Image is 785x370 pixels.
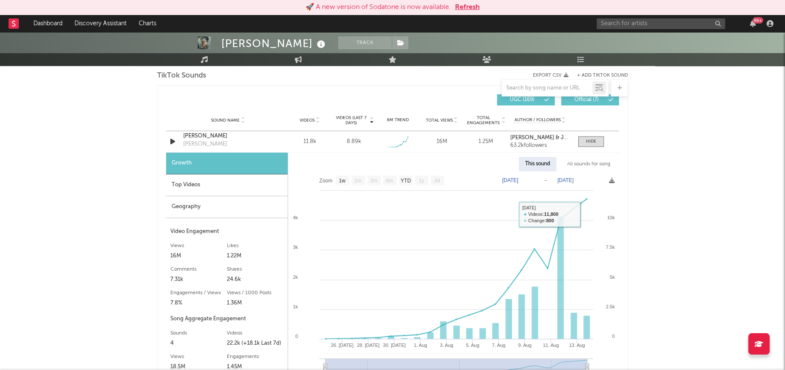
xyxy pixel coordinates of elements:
div: This sound [519,157,556,171]
div: Engagements [227,352,283,362]
text: 13. Aug [569,343,585,348]
div: 16M [422,137,462,146]
a: [PERSON_NAME] & JQuiles [510,135,570,141]
input: Search for artists [597,18,725,29]
div: 99 + [752,17,763,24]
text: → [543,177,548,183]
div: Shares [227,264,283,275]
span: Author / Followers [514,117,560,123]
span: Official ( 7 ) [567,97,606,102]
text: 10k [607,215,615,220]
div: Views / 1000 Posts [227,288,283,298]
div: 🚀 A new version of Sodatone is now available. [306,2,451,12]
div: Views [170,241,227,251]
text: 2.5k [606,304,615,309]
div: Sounds [170,328,227,338]
div: 63.2k followers [510,143,570,149]
text: 2k [293,275,298,280]
text: 5k [610,275,615,280]
div: 1.36M [227,298,283,308]
a: Discovery Assistant [68,15,133,32]
div: 24.6k [227,275,283,285]
div: Geography [166,196,288,218]
div: Growth [166,152,288,174]
text: 0 [295,334,298,339]
div: Engagements / Views [170,288,227,298]
text: YTD [401,178,411,184]
text: 9. Aug [518,343,531,348]
span: Sound Name [211,118,240,123]
button: 99+ [750,20,756,27]
button: UGC(169) [497,94,555,105]
div: Top Videos [166,174,288,196]
div: Views [170,352,227,362]
button: + Add TikTok Sound [577,73,628,78]
a: Dashboard [27,15,68,32]
text: 3. Aug [440,343,453,348]
div: 6M Trend [378,117,418,123]
text: 0 [612,334,615,339]
a: Charts [133,15,162,32]
text: 1w [339,178,346,184]
div: Videos [227,328,283,338]
text: 28. [DATE] [357,343,380,348]
text: 6m [386,178,393,184]
text: 26. [DATE] [331,343,354,348]
span: TikTok Sounds [157,71,206,81]
text: 4k [293,215,298,220]
span: Videos (last 7 days) [334,115,369,125]
button: Export CSV [533,73,568,78]
text: 1y [419,178,424,184]
text: 30. [DATE] [383,343,406,348]
div: 11.8k [290,137,330,146]
button: Refresh [455,2,480,12]
text: 7.5k [606,245,615,250]
text: 5. Aug [466,343,479,348]
span: UGC ( 169 ) [503,97,542,102]
text: All [434,178,440,184]
text: 11. Aug [543,343,559,348]
text: [DATE] [502,177,518,183]
div: [PERSON_NAME] [183,140,227,149]
span: Total Engagements [466,115,501,125]
text: 7. Aug [492,343,505,348]
text: 3m [370,178,378,184]
div: 8.89k [346,137,361,146]
div: 1.25M [466,137,506,146]
text: [DATE] [557,177,574,183]
text: 1m [354,178,362,184]
strong: [PERSON_NAME] & JQuiles [510,135,580,140]
text: 3k [293,245,298,250]
div: All sounds for song [561,157,617,171]
div: [PERSON_NAME] [221,36,327,51]
input: Search by song name or URL [502,85,592,92]
div: Song Aggregate Engagement [170,314,283,324]
div: Comments [170,264,227,275]
span: Total Views [426,118,453,123]
div: 7.8% [170,298,227,308]
text: Zoom [319,178,333,184]
button: Track [338,36,392,49]
button: Official(7) [561,94,619,105]
div: Likes [227,241,283,251]
div: Video Engagement [170,227,283,237]
a: [PERSON_NAME] [183,132,273,140]
div: 1.22M [227,251,283,261]
button: + Add TikTok Sound [568,73,628,78]
div: 22.2k (+18.1k Last 7d) [227,338,283,349]
span: Videos [300,118,315,123]
text: 1. Aug [414,343,427,348]
text: 1k [293,304,298,309]
div: 7.31k [170,275,227,285]
div: 4 [170,338,227,349]
div: 16M [170,251,227,261]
